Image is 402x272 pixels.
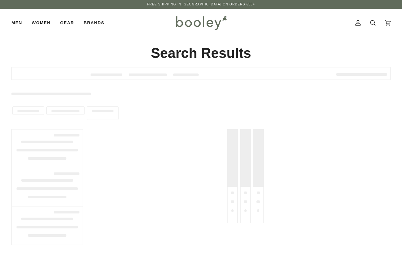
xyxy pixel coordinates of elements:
a: Women [27,9,55,37]
a: Brands [79,9,109,37]
a: Men [11,9,27,37]
span: Brands [84,20,104,26]
p: Free Shipping in [GEOGRAPHIC_DATA] on Orders €50+ [147,2,255,7]
span: Men [11,20,22,26]
span: Women [32,20,51,26]
span: Gear [60,20,74,26]
h2: Search Results [11,45,391,62]
img: Booley [173,14,229,32]
a: Gear [55,9,79,37]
